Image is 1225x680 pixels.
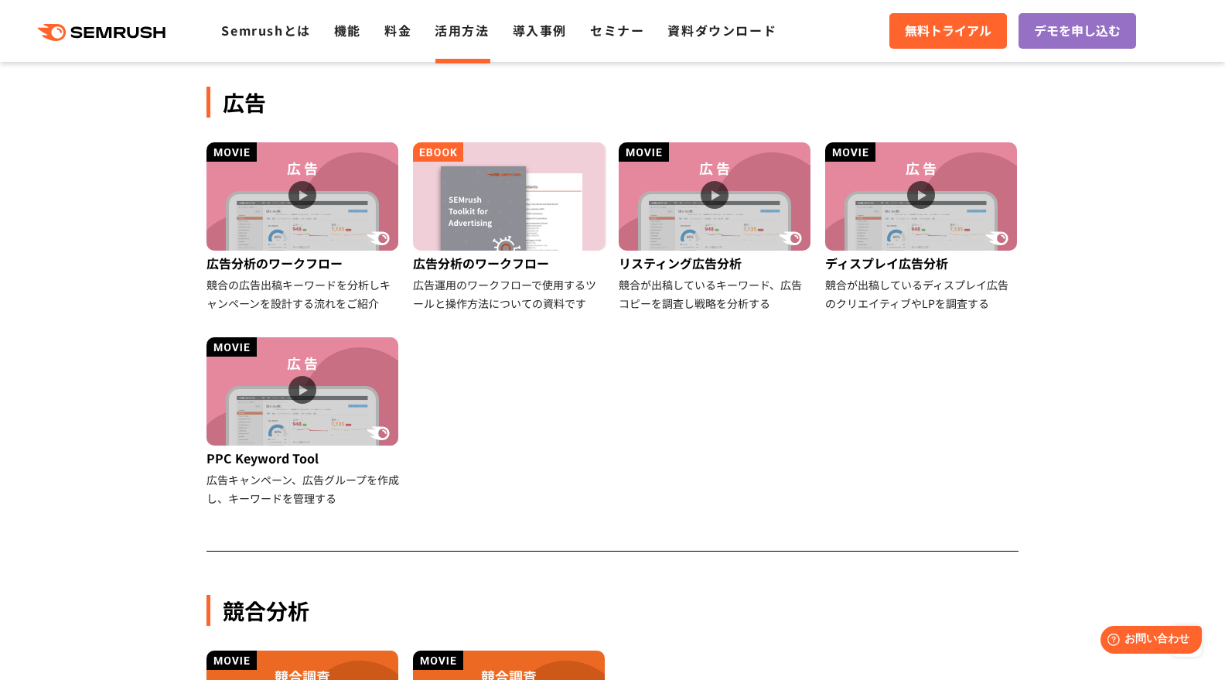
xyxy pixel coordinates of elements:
a: 活用方法 [435,21,489,39]
a: デモを申し込む [1019,13,1136,49]
a: ディスプレイ広告分析 競合が出稿しているディスプレイ広告のクリエイティブやLPを調査する [825,142,1019,313]
div: ディスプレイ広告分析 [825,251,1019,275]
a: PPC Keyword Tool 広告キャンペーン、広告グループを作成し、キーワードを管理する [206,337,401,507]
a: 導入事例 [513,21,567,39]
a: 機能 [334,21,361,39]
a: 無料トライアル [889,13,1007,49]
div: 競合の広告出稿キーワードを分析しキャンペーンを設計する流れをご紹介 [206,275,401,313]
div: 広告運用のワークフローで使用するツールと操作方法についての資料です [413,275,607,313]
div: 広告 [206,87,1019,118]
span: デモを申し込む [1034,21,1121,41]
div: 競合が出稿しているディスプレイ広告のクリエイティブやLPを調査する [825,275,1019,313]
a: 広告分析のワークフロー 競合の広告出稿キーワードを分析しキャンペーンを設計する流れをご紹介 [206,142,401,313]
div: リスティング広告分析 [619,251,813,275]
a: 広告分析のワークフロー 広告運用のワークフローで使用するツールと操作方法についての資料です [413,142,607,313]
a: 資料ダウンロード [667,21,776,39]
a: 料金 [384,21,411,39]
div: 広告キャンペーン、広告グループを作成し、キーワードを管理する [206,470,401,507]
div: 競合が出稿しているキーワード、広告コピーを調査し戦略を分析する [619,275,813,313]
a: Semrushとは [221,21,310,39]
div: 競合分析 [206,595,1019,626]
div: PPC Keyword Tool [206,446,401,470]
div: 広告分析のワークフロー [206,251,401,275]
div: 広告分析のワークフロー [413,251,607,275]
a: セミナー [590,21,644,39]
span: 無料トライアル [905,21,991,41]
iframe: Help widget launcher [1087,620,1208,663]
a: リスティング広告分析 競合が出稿しているキーワード、広告コピーを調査し戦略を分析する [619,142,813,313]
